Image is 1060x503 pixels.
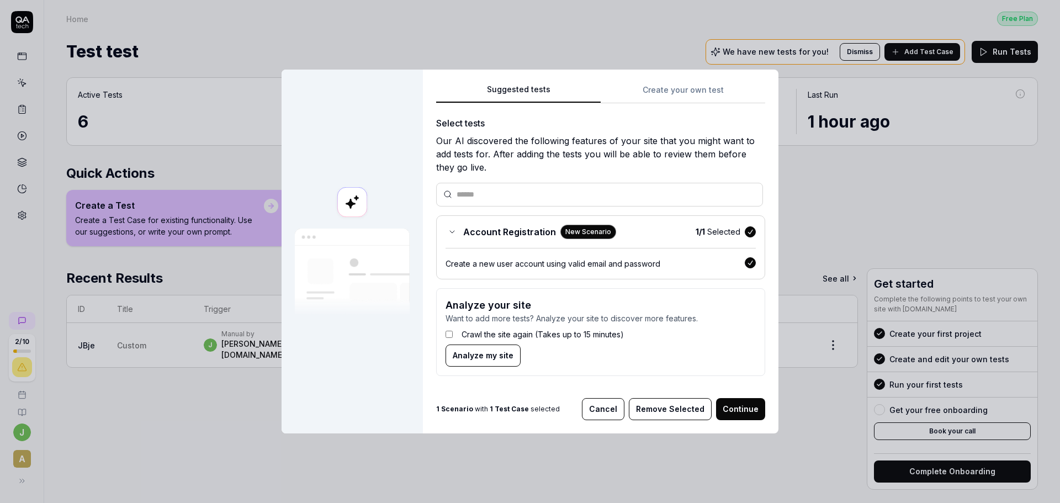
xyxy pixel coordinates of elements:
[696,226,740,237] span: Selected
[436,117,765,130] div: Select tests
[436,83,601,103] button: Suggested tests
[490,405,529,413] b: 1 Test Case
[696,227,705,236] b: 1 / 1
[446,258,745,269] div: Create a new user account using valid email and password
[601,83,765,103] button: Create your own test
[463,225,556,239] span: Account Registration
[446,298,756,313] h3: Analyze your site
[295,229,410,316] img: Our AI scans your site and suggests things to test
[716,398,765,420] button: Continue
[446,345,521,367] button: Analyze my site
[436,404,560,414] span: with selected
[560,225,616,239] div: New Scenario
[453,350,513,361] span: Analyze my site
[436,134,765,174] div: Our AI discovered the following features of your site that you might want to add tests for. After...
[462,329,624,340] label: Crawl the site again (Takes up to 15 minutes)
[629,398,712,420] button: Remove Selected
[436,405,473,413] b: 1 Scenario
[582,398,624,420] button: Cancel
[446,313,756,324] p: Want to add more tests? Analyze your site to discover more features.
